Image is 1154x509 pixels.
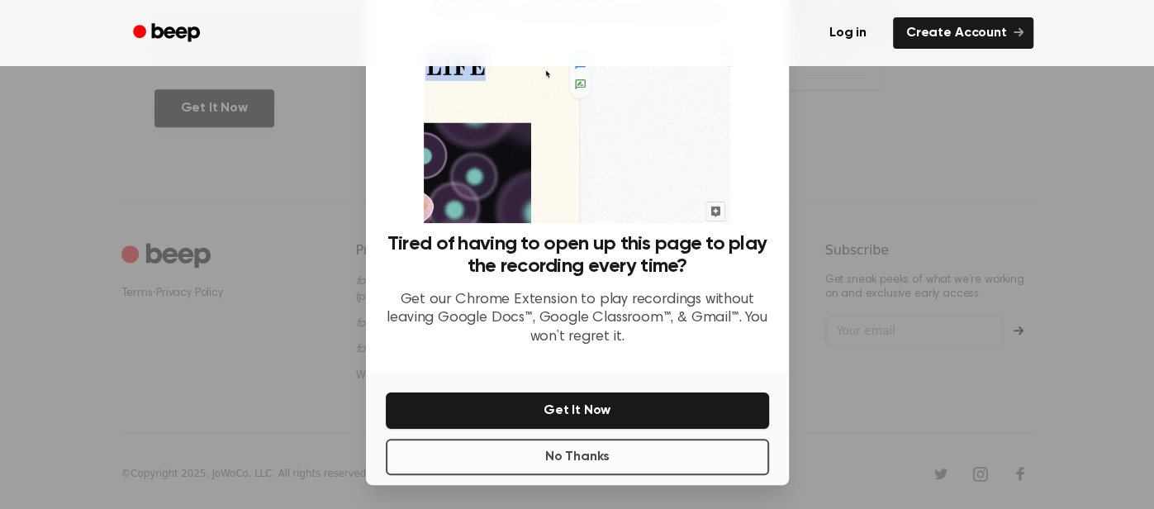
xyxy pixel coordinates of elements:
[813,14,883,52] a: Log in
[386,233,769,278] h3: Tired of having to open up this page to play the recording every time?
[386,291,769,347] p: Get our Chrome Extension to play recordings without leaving Google Docs™, Google Classroom™, & Gm...
[386,439,769,475] button: No Thanks
[121,17,215,50] a: Beep
[386,392,769,429] button: Get It Now
[893,17,1033,49] a: Create Account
